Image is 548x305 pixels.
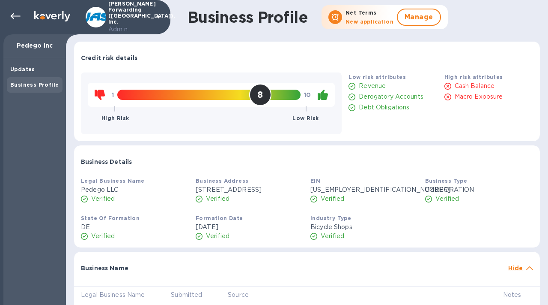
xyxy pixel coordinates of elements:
b: State Of Formation [81,215,140,221]
p: Business Details [81,157,132,166]
p: Credit risk details [81,54,137,62]
p: Pedego LLC [81,185,189,194]
p: CORPORATION [425,185,533,194]
p: Macro Exposure [455,92,503,101]
p: Admin [108,25,151,34]
b: High risk attributes [444,74,503,80]
span: Submitted [171,290,213,299]
p: Hide [508,264,523,272]
p: Verified [91,194,115,203]
div: Business Details [74,145,540,173]
p: Submitted [171,290,202,299]
b: Industry Type [310,215,351,221]
p: Business Name [81,264,128,272]
p: [DATE] [196,223,304,232]
b: 10 [304,91,311,98]
span: Manage [405,12,433,22]
p: Debt Obligations [359,103,409,112]
span: Notes [503,290,533,299]
p: Revenue [359,82,386,91]
div: Credit risk details [74,42,540,69]
b: Updates [10,66,35,72]
p: Source [228,290,249,299]
p: Verified [206,194,229,203]
p: Verified [435,194,459,203]
p: [STREET_ADDRESS] [196,185,304,194]
h2: 8 [257,89,263,100]
p: Notes [503,290,521,299]
b: Business Profile [10,82,59,88]
p: Legal Business Name [81,290,145,299]
b: Formation Date [196,215,243,221]
b: Low risk attributes [348,74,406,80]
p: [PERSON_NAME] Forwarding ([GEOGRAPHIC_DATA]), Inc. [108,1,151,34]
p: Pedego Inc [10,41,59,50]
p: DE [81,223,189,232]
b: 1 [112,91,114,98]
span: Legal Business Name [81,290,156,299]
b: Business Type [425,178,467,184]
b: EIN [310,178,320,184]
b: Business Address [196,178,248,184]
img: Logo [34,11,70,21]
p: Derogatory Accounts [359,92,423,101]
span: Source [228,290,260,299]
p: Verified [206,232,229,241]
p: Bicycle Shops [310,223,418,232]
p: Verified [321,232,344,241]
p: [US_EMPLOYER_IDENTIFICATION_NUMBER] [310,185,418,194]
p: Cash Balance [455,82,495,91]
h1: Business Profile [188,8,308,26]
b: Net Terms [345,9,377,16]
b: Low Risk [292,115,319,121]
p: Verified [321,194,344,203]
b: Legal Business Name [81,178,145,184]
button: Manage [397,9,441,26]
b: High Risk [101,115,129,121]
b: New application [345,18,393,25]
div: Business NameHide [74,252,540,279]
p: Verified [91,232,115,241]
